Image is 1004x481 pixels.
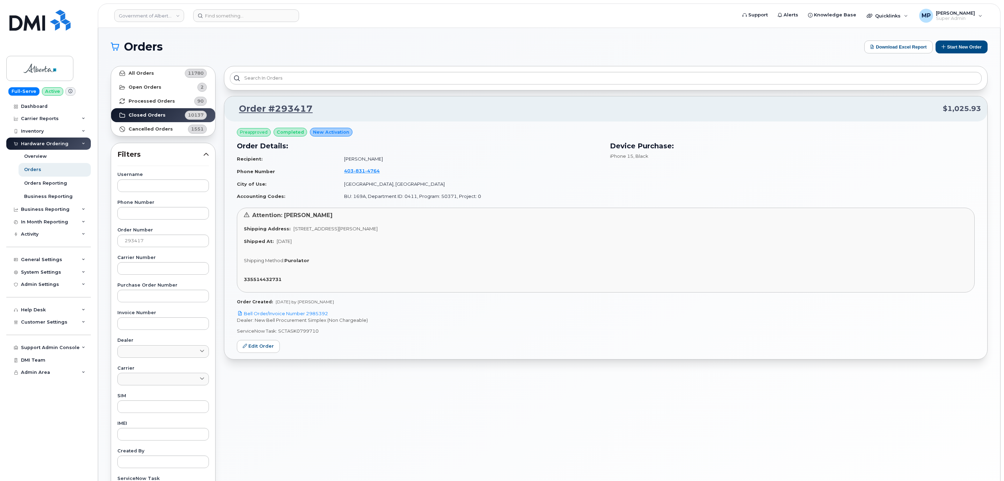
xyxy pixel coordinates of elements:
span: 90 [197,98,204,104]
span: Orders [124,42,163,52]
td: [GEOGRAPHIC_DATA], [GEOGRAPHIC_DATA] [338,178,602,190]
strong: Open Orders [129,84,161,90]
span: Shipping Method: [244,258,284,263]
input: Search in orders [230,72,982,84]
strong: City of Use: [237,181,267,187]
a: Processed Orders90 [111,94,215,108]
a: Edit Order [237,340,280,353]
span: 403 [344,168,380,173]
strong: Phone Number [237,169,275,174]
h3: Device Purchase: [610,141,975,151]
label: SIM [117,394,209,398]
p: ServiceNow Task: SCTASK0799710 [237,328,975,334]
a: Closed Orders10137 [111,108,215,122]
span: Preapproved [240,129,268,135]
h3: Order Details: [237,141,602,151]
strong: Order Created: [237,299,273,304]
label: IMEI [117,421,209,426]
label: Phone Number [117,200,209,205]
label: Invoice Number [117,311,209,315]
span: [DATE] by [PERSON_NAME] [276,299,334,304]
span: , Black [633,153,648,159]
label: Carrier [117,366,209,371]
strong: 335514432731 [244,276,282,282]
td: BU: 169A, Department ID: 0411, Program: 50371, Project: 0 [338,190,602,202]
label: Created By [117,449,209,453]
span: 2 [201,84,204,90]
span: iPhone 15 [610,153,633,159]
strong: Closed Orders [129,112,166,118]
strong: Purolator [284,258,309,263]
span: 1551 [191,126,204,132]
span: 10137 [188,112,204,118]
a: 4038314764 [344,168,388,173]
a: Bell Order/Invoice Number 2985392 [237,311,328,316]
p: Dealer: New Bell Procurement Simplex (Non Chargeable) [237,317,975,324]
a: 335514432731 [244,276,284,282]
span: New Activation [313,129,349,135]
strong: Shipped At: [244,238,274,244]
strong: Shipping Address: [244,226,291,231]
button: Download Excel Report [864,40,933,53]
strong: Accounting Codes: [237,193,285,199]
a: Cancelled Orders1551 [111,122,215,136]
a: Order #293417 [231,103,313,115]
span: 831 [354,168,365,173]
label: Username [117,172,209,177]
label: Dealer [117,338,209,343]
strong: Processed Orders [129,98,175,104]
td: [PERSON_NAME] [338,153,602,165]
label: ServiceNow Task [117,476,209,481]
span: 4764 [365,168,380,173]
label: Carrier Number [117,256,209,260]
span: completed [277,129,304,135]
strong: Recipient: [237,156,263,162]
a: Open Orders2 [111,80,215,94]
label: Order Number [117,228,209,232]
span: $1,025.93 [943,104,981,114]
span: 11780 [188,70,204,76]
strong: Cancelled Orders [129,126,173,132]
span: [STREET_ADDRESS][PERSON_NAME] [293,226,378,231]
label: Purchase Order Number [117,283,209,288]
span: Attention: [PERSON_NAME] [252,212,333,219]
strong: All Orders [129,71,154,76]
a: All Orders11780 [111,66,215,80]
span: [DATE] [277,238,292,244]
span: Filters [117,149,203,160]
button: Start New Order [936,40,988,53]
